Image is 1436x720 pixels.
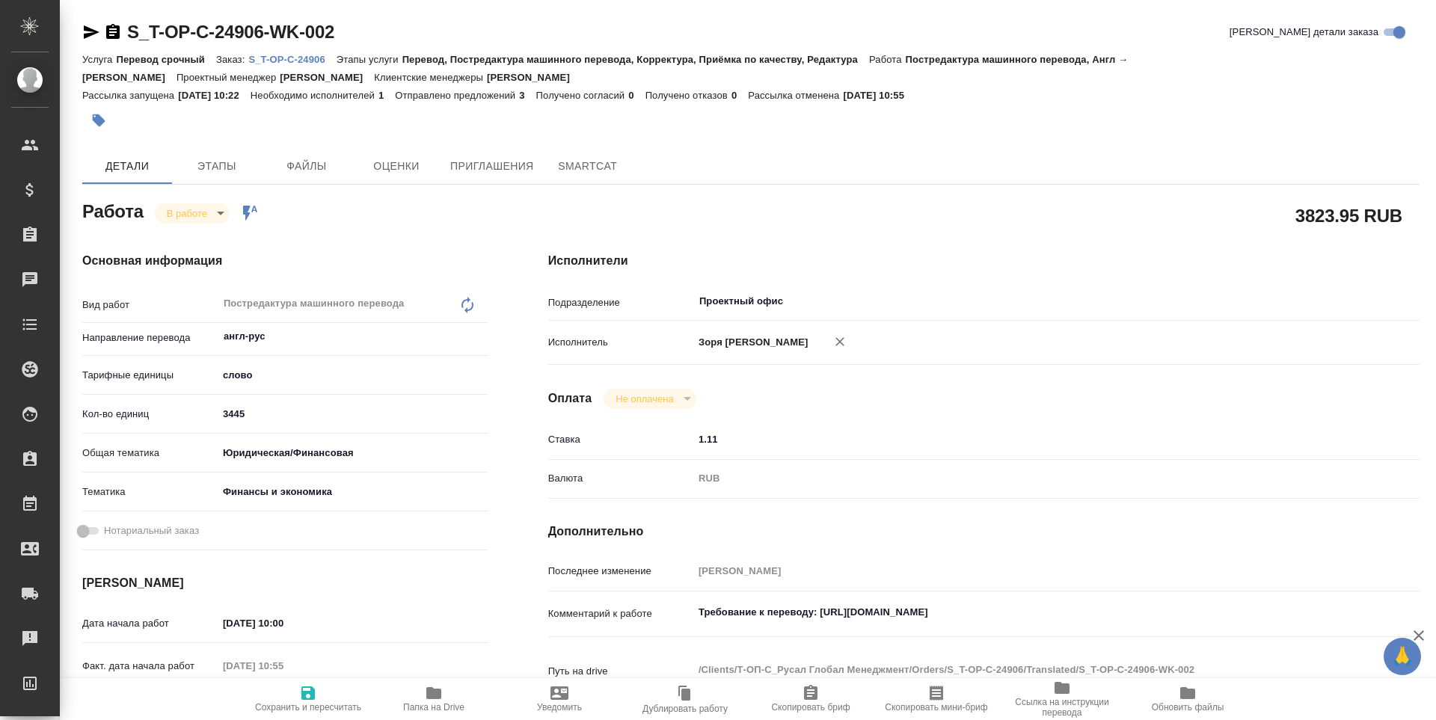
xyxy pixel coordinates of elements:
[1295,203,1402,228] h2: 3823.95 RUB
[645,90,731,101] p: Получено отказов
[548,664,693,679] p: Путь на drive
[181,157,253,176] span: Этапы
[127,22,334,42] a: S_T-OP-C-24906-WK-002
[218,655,349,677] input: Пустое поле
[548,335,693,350] p: Исполнитель
[693,560,1347,582] input: Пустое поле
[82,23,100,41] button: Скопировать ссылку для ЯМессенджера
[91,157,163,176] span: Детали
[693,657,1347,683] textarea: /Clients/Т-ОП-С_Русал Глобал Менеджмент/Orders/S_T-OP-C-24906/Translated/S_T-OP-C-24906-WK-002
[999,678,1125,720] button: Ссылка на инструкции перевода
[82,484,218,499] p: Тематика
[248,52,336,65] a: S_T-OP-C-24906
[771,702,850,713] span: Скопировать бриф
[82,104,115,137] button: Добавить тэг
[548,523,1420,541] h4: Дополнительно
[82,616,218,631] p: Дата начала работ
[162,207,212,220] button: В работе
[337,54,402,65] p: Этапы услуги
[604,389,696,409] div: В работе
[255,702,361,713] span: Сохранить и пересчитать
[116,54,216,65] p: Перевод срочный
[82,446,218,461] p: Общая тематика
[487,72,581,83] p: [PERSON_NAME]
[548,564,693,579] p: Последнее изменение
[1125,678,1251,720] button: Обновить файлы
[622,678,748,720] button: Дублировать работу
[155,203,230,224] div: В работе
[245,678,371,720] button: Сохранить и пересчитать
[497,678,622,720] button: Уведомить
[552,157,624,176] span: SmartCat
[248,54,336,65] p: S_T-OP-C-24906
[216,54,248,65] p: Заказ:
[1390,641,1415,672] span: 🙏
[1230,25,1378,40] span: [PERSON_NAME] детали заказа
[869,54,906,65] p: Работа
[251,90,378,101] p: Необходимо исполнителей
[218,440,488,466] div: Юридическая/Финансовая
[82,574,488,592] h4: [PERSON_NAME]
[843,90,915,101] p: [DATE] 10:55
[104,523,199,538] span: Нотариальный заказ
[378,90,395,101] p: 1
[82,659,218,674] p: Факт. дата начала работ
[177,72,280,83] p: Проектный менеджер
[1008,697,1116,718] span: Ссылка на инструкции перевода
[271,157,343,176] span: Файлы
[360,157,432,176] span: Оценки
[82,90,178,101] p: Рассылка запущена
[1384,638,1421,675] button: 🙏
[885,702,987,713] span: Скопировать мини-бриф
[548,295,693,310] p: Подразделение
[480,335,483,338] button: Open
[548,606,693,621] p: Комментарий к работе
[1152,702,1224,713] span: Обновить файлы
[536,90,629,101] p: Получено согласий
[280,72,374,83] p: [PERSON_NAME]
[82,368,218,383] p: Тарифные единицы
[519,90,536,101] p: 3
[82,407,218,422] p: Кол-во единиц
[218,363,488,388] div: слово
[82,298,218,313] p: Вид работ
[218,612,349,634] input: ✎ Введи что-нибудь
[371,678,497,720] button: Папка на Drive
[374,72,487,83] p: Клиентские менеджеры
[82,54,116,65] p: Услуга
[823,325,856,358] button: Удалить исполнителя
[693,600,1347,625] textarea: Требование к переводу: [URL][DOMAIN_NAME]
[548,471,693,486] p: Валюта
[548,432,693,447] p: Ставка
[450,157,534,176] span: Приглашения
[748,678,874,720] button: Скопировать бриф
[693,466,1347,491] div: RUB
[82,330,218,345] p: Направление перевода
[218,403,488,425] input: ✎ Введи что-нибудь
[731,90,748,101] p: 0
[611,393,678,405] button: Не оплачена
[548,390,592,407] h4: Оплата
[628,90,645,101] p: 0
[693,428,1347,450] input: ✎ Введи что-нибудь
[1339,300,1342,303] button: Open
[642,704,728,714] span: Дублировать работу
[82,197,144,224] h2: Работа
[218,479,488,505] div: Финансы и экономика
[178,90,251,101] p: [DATE] 10:22
[748,90,843,101] p: Рассылка отменена
[693,335,808,350] p: Зоря [PERSON_NAME]
[403,702,464,713] span: Папка на Drive
[548,252,1420,270] h4: Исполнители
[104,23,122,41] button: Скопировать ссылку
[395,90,519,101] p: Отправлено предложений
[82,252,488,270] h4: Основная информация
[874,678,999,720] button: Скопировать мини-бриф
[402,54,869,65] p: Перевод, Постредактура машинного перевода, Корректура, Приёмка по качеству, Редактура
[537,702,582,713] span: Уведомить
